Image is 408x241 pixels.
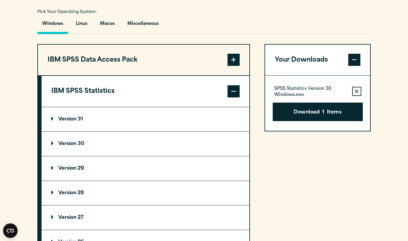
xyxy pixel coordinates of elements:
[42,132,249,156] summary: Version 30
[37,17,68,34] button: Windows
[265,75,370,131] div: Your Downloads
[42,156,249,181] summary: Version 29
[51,141,84,146] p: Version 30
[71,17,92,34] button: Linux
[273,103,363,121] button: Download1Items
[42,76,249,107] button: IBM SPSS Statistics
[274,86,347,98] p: SPSS Statistics Version 30 Windows.exe
[42,181,249,205] summary: Version 28
[265,45,370,76] button: Your Downloads
[51,117,83,122] p: Version 31
[51,166,84,171] p: Version 29
[51,215,83,220] p: Version 27
[51,191,84,195] p: Version 28
[95,17,120,34] button: Macos
[123,17,164,34] button: Miscellaneous
[3,223,18,238] button: Open CMP widget
[37,10,97,14] span: Pick Your Operating System:
[322,109,324,117] span: 1
[38,45,249,76] button: IBM SPSS Data Access Pack
[42,107,249,131] summary: Version 31
[42,205,249,230] summary: Version 27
